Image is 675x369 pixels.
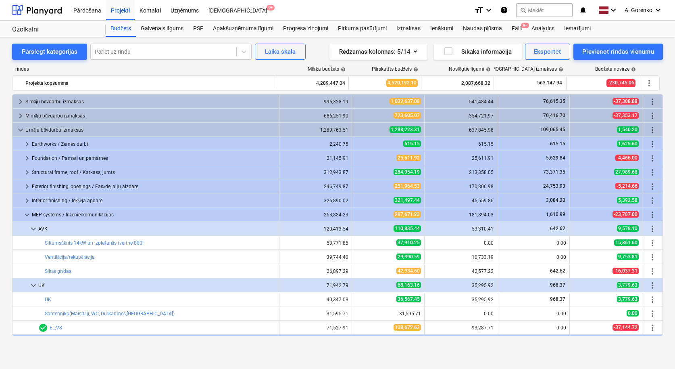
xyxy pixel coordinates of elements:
span: 1,288,223.31 [390,126,421,133]
div: 53,771.85 [283,240,348,246]
span: 3,779.63 [617,296,639,302]
div: 541,484.44 [428,99,494,105]
span: 1,610.99 [545,212,566,217]
div: 0.00 [500,240,566,246]
span: help [629,67,636,72]
a: Siltās grīdas [45,268,71,274]
button: Meklēt [516,3,573,17]
span: help [412,67,418,72]
div: 71,527.91 [283,325,348,331]
div: Mērķa budžets [308,66,346,72]
div: 686,251.90 [283,113,348,119]
span: keyboard_arrow_right [22,139,32,149]
div: 31,595.71 [355,311,421,317]
span: Vairāk darbību [648,111,657,121]
div: 120,413.54 [283,226,348,232]
span: 37,910.25 [396,239,421,246]
div: rindas [12,66,277,72]
span: Vairāk darbību [648,295,657,304]
div: [DEMOGRAPHIC_DATA] izmaksas [484,66,563,72]
div: Sīkāka informācija [444,46,512,57]
div: Foundation / Pamati un pamatnes [32,152,276,165]
div: Pirkuma pasūtījumi [333,21,392,37]
div: 53,310.41 [428,226,494,232]
span: help [557,67,563,72]
i: keyboard_arrow_down [653,5,663,15]
span: 3,779.63 [617,282,639,288]
span: 36,567.45 [396,296,421,302]
i: keyboard_arrow_down [484,5,494,15]
a: Iestatījumi [559,21,596,37]
span: search [520,7,526,13]
span: Vairāk darbību [648,210,657,220]
span: keyboard_arrow_right [22,153,32,163]
div: 4,289,447.04 [279,77,345,90]
a: Budžets [106,21,136,37]
div: 35,295.92 [428,283,494,288]
div: Budžeta novirze [595,66,636,72]
a: Izmaksas [392,21,425,37]
span: 563,147.94 [536,80,563,86]
span: Vairāk darbību [648,153,657,163]
span: 615.15 [403,140,421,147]
a: EL;VS [50,325,62,331]
div: Noslēgtie līgumi [449,66,491,72]
a: Ienākumi [425,21,458,37]
span: A. Gorenko [625,7,652,13]
span: 108,672.63 [394,324,421,331]
span: 1,625.60 [617,140,639,147]
div: 26,897.29 [283,268,348,274]
div: Structural frame, roof / Karkass, jumts [32,166,276,179]
div: 326,890.02 [283,198,348,203]
span: keyboard_arrow_right [16,111,25,121]
div: Eksportēt [534,46,561,57]
span: Vairāk darbību [648,196,657,205]
div: 312,943.87 [283,170,348,175]
span: 9+ [267,5,275,10]
span: 284,954.19 [394,169,421,175]
div: 2,240.75 [283,141,348,147]
div: Pievienot rindas vienumu [582,46,654,57]
span: -37,308.88 [612,98,639,105]
span: 968.37 [549,282,566,288]
span: help [339,67,346,72]
div: 42,577.22 [428,268,494,274]
span: 68,163.16 [396,282,421,288]
div: L ēku Interjers [32,335,276,348]
span: Vairāk darbību [648,281,657,290]
div: 246,749.87 [283,184,348,189]
span: Vairāk darbību [648,309,657,319]
div: 1,289,763.51 [283,127,348,133]
i: notifications [579,5,587,15]
span: 251,964.53 [394,183,421,189]
a: Faili9+ [507,21,527,37]
span: -37,144.72 [612,324,639,331]
span: 29,990.59 [396,254,421,260]
span: 0.00 [627,310,639,317]
span: 9,753.81 [617,254,639,260]
button: Pievienot rindas vienumu [573,44,663,60]
button: Laika skala [255,44,306,60]
span: keyboard_arrow_down [29,224,38,234]
div: 2,087,668.32 [425,77,490,90]
span: -230,745.06 [606,79,635,87]
span: keyboard_arrow_down [22,210,32,220]
span: 9+ [521,23,529,28]
span: 287,671.23 [394,211,421,218]
div: 35,295.92 [428,297,494,302]
div: Apakšuzņēmuma līgumi [208,21,278,37]
div: 0.00 [428,240,494,246]
span: 1,540.20 [617,126,639,133]
span: help [484,67,491,72]
span: 1,032,637.08 [390,98,421,105]
span: 70,416.70 [542,113,566,118]
div: 354,721.97 [428,113,494,119]
i: keyboard_arrow_down [608,5,618,15]
div: Pārslēgt kategorijas [22,46,77,57]
span: 15,861.60 [614,239,639,246]
span: Vairāk darbību [644,78,654,88]
div: 21,145.91 [283,155,348,161]
div: Galvenais līgums [136,21,188,37]
span: 321,497.44 [394,197,421,203]
div: Redzamas kolonnas : 5/14 [339,46,418,57]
